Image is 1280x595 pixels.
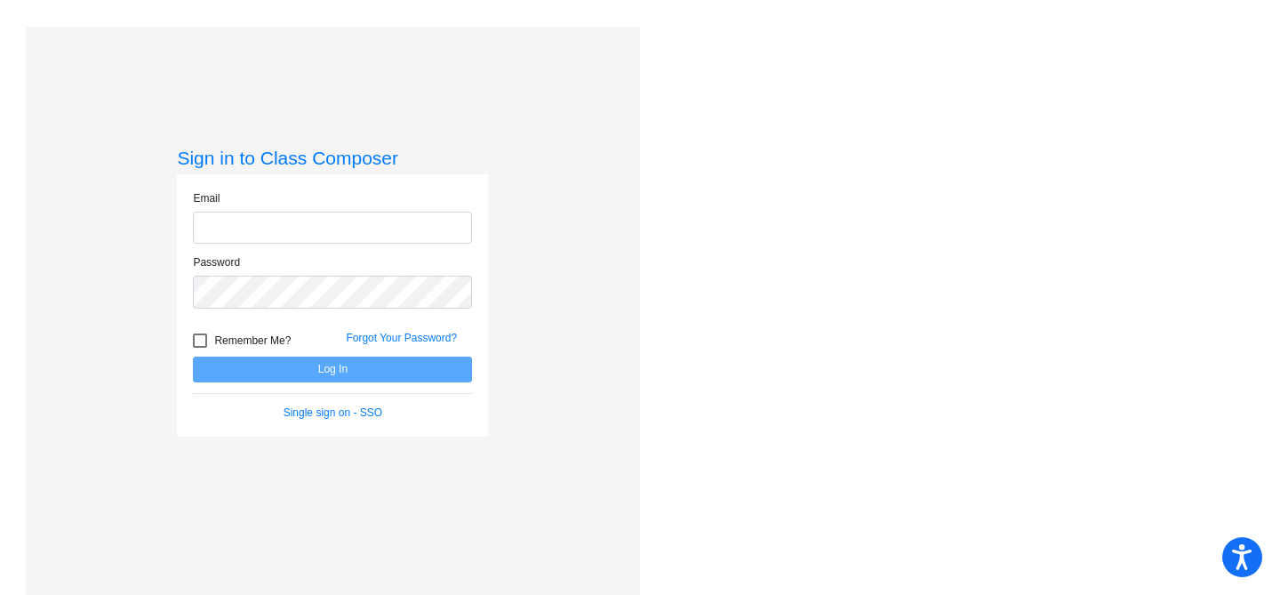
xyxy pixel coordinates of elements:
[346,332,457,344] a: Forgot Your Password?
[193,254,240,270] label: Password
[177,147,488,169] h3: Sign in to Class Composer
[284,406,382,419] a: Single sign on - SSO
[193,357,472,382] button: Log In
[214,330,291,351] span: Remember Me?
[193,190,220,206] label: Email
